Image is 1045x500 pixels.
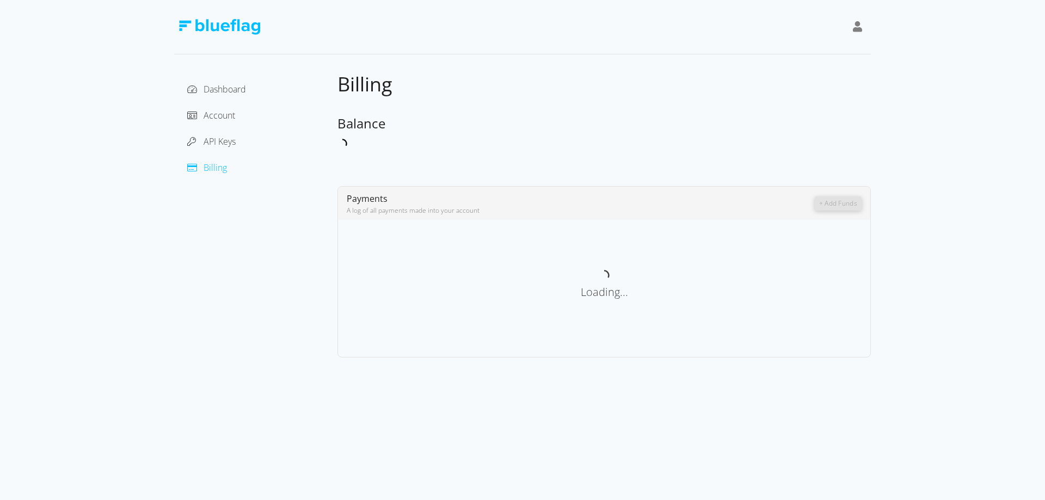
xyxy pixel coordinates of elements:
[187,83,246,95] a: Dashboard
[187,135,236,147] a: API Keys
[179,19,260,35] img: Blue Flag Logo
[204,109,235,121] span: Account
[347,193,388,205] span: Payments
[187,162,227,174] a: Billing
[347,206,815,215] div: A log of all payments made into your account
[337,114,385,132] span: Balance
[815,196,862,211] button: + Add Funds
[337,71,392,97] span: Billing
[187,109,235,121] a: Account
[347,284,862,300] div: Loading...
[204,162,227,174] span: Billing
[204,83,246,95] span: Dashboard
[204,135,236,147] span: API Keys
